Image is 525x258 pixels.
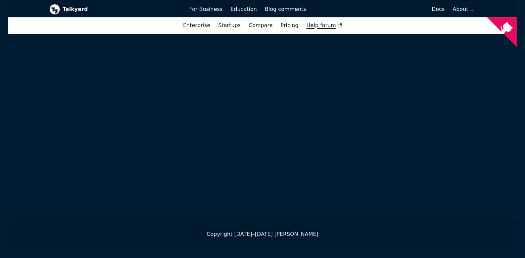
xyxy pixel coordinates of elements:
a: Education [226,4,261,15]
a: For Business [185,4,227,15]
a: Enterprise [179,20,214,31]
span: Education [230,6,257,12]
span: For Business [189,6,223,12]
a: Blog comments [261,4,310,15]
a: About [453,6,472,12]
a: Talkyard logoTalkyard [49,4,180,15]
span: Blog comments [265,6,306,12]
img: Talkyard logo [49,4,60,15]
span: Help forum [306,22,342,28]
a: Help forum [302,20,346,31]
a: Pricing [277,20,303,31]
span: Docs [432,6,445,12]
a: Startups [214,20,245,31]
a: Docs [310,4,449,15]
b: Talkyard [63,5,180,14]
div: Copyright [DATE]–[DATE] [PERSON_NAME] [49,230,476,239]
a: Compare [249,22,273,28]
